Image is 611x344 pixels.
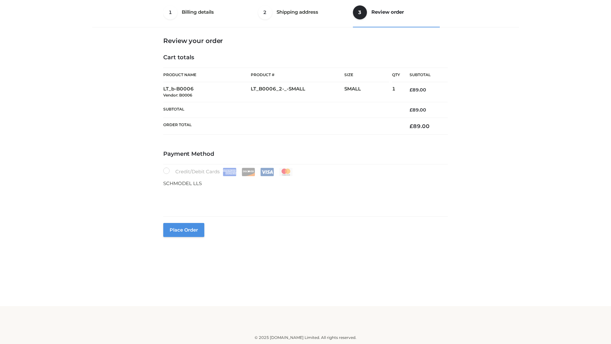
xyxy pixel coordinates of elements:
[279,168,293,176] img: Mastercard
[163,179,448,188] p: SCHMODEL LLS
[163,102,400,118] th: Subtotal
[163,93,192,97] small: Vendor: B0006
[392,68,400,82] th: Qty
[410,123,430,129] bdi: 89.00
[163,68,251,82] th: Product Name
[163,82,251,102] td: LT_b-B0006
[251,68,344,82] th: Product #
[163,151,448,158] h4: Payment Method
[344,68,389,82] th: Size
[95,334,516,341] div: © 2025 [DOMAIN_NAME] Limited. All rights reserved.
[242,168,255,176] img: Discover
[163,223,204,237] button: Place order
[163,54,448,61] h4: Cart totals
[410,87,412,93] span: £
[163,168,293,176] label: Credit/Debit Cards
[410,87,426,93] bdi: 89.00
[344,82,392,102] td: SMALL
[163,118,400,135] th: Order Total
[400,68,448,82] th: Subtotal
[260,168,274,176] img: Visa
[251,82,344,102] td: LT_B0006_2-_-SMALL
[410,107,426,113] bdi: 89.00
[410,107,412,113] span: £
[223,168,236,176] img: Amex
[410,123,413,129] span: £
[392,82,400,102] td: 1
[163,37,448,45] h3: Review your order
[162,186,446,209] iframe: Secure payment input frame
